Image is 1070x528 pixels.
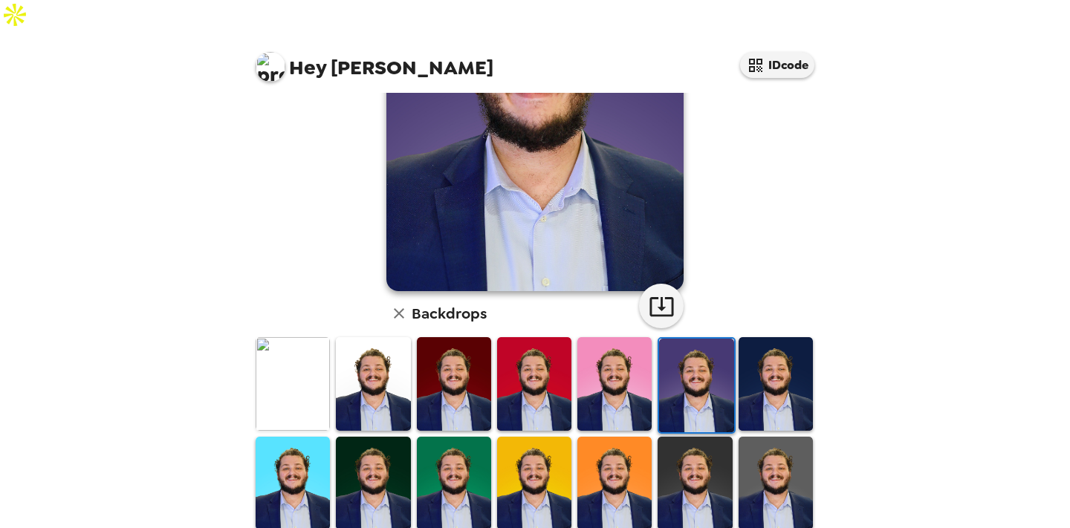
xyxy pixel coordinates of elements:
h6: Backdrops [412,302,487,325]
img: profile pic [256,52,285,82]
img: Original [256,337,330,430]
span: [PERSON_NAME] [256,45,493,78]
button: IDcode [740,52,814,78]
span: Hey [289,54,326,81]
